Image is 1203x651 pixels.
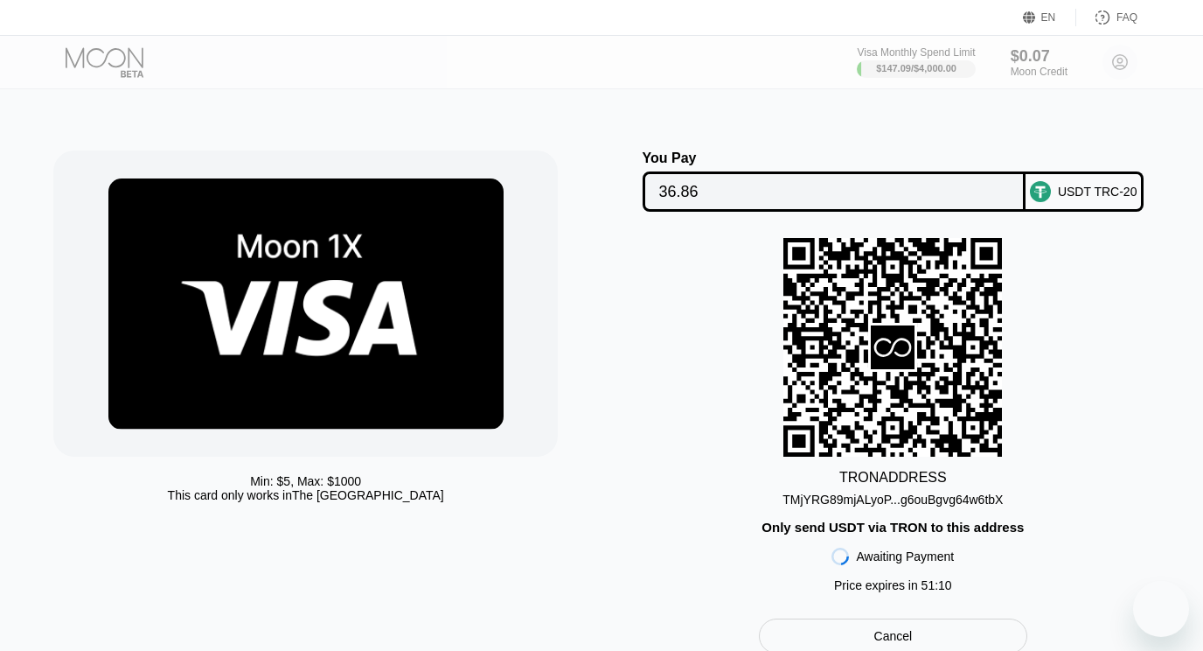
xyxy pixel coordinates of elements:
div: USDT TRC-20 [1058,185,1137,199]
div: Cancel [874,628,913,644]
div: TMjYRG89mjALyoP...g6ouBgvg64w6tbX [782,486,1003,507]
div: Only send USDT via TRON to this address [761,520,1024,535]
div: You Pay [643,150,1026,166]
div: EN [1041,11,1056,24]
div: FAQ [1076,9,1137,26]
div: Awaiting Payment [856,549,954,563]
div: FAQ [1116,11,1137,24]
div: EN [1023,9,1076,26]
span: 51 : 10 [921,578,952,592]
div: You PayUSDT TRC-20 [619,150,1167,212]
div: TMjYRG89mjALyoP...g6ouBgvg64w6tbX [782,493,1003,507]
div: TRON ADDRESS [839,470,947,486]
div: This card only works in The [GEOGRAPHIC_DATA] [168,488,444,502]
div: Visa Monthly Spend Limit$147.09/$4,000.00 [857,46,975,78]
iframe: Number of unread messages [1158,577,1193,595]
div: $147.09 / $4,000.00 [876,63,956,73]
div: Price expires in [834,578,952,592]
div: Visa Monthly Spend Limit [857,46,975,59]
div: Min: $ 5 , Max: $ 1000 [250,474,361,488]
iframe: Button to launch messaging window, 1 unread message [1133,581,1189,637]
